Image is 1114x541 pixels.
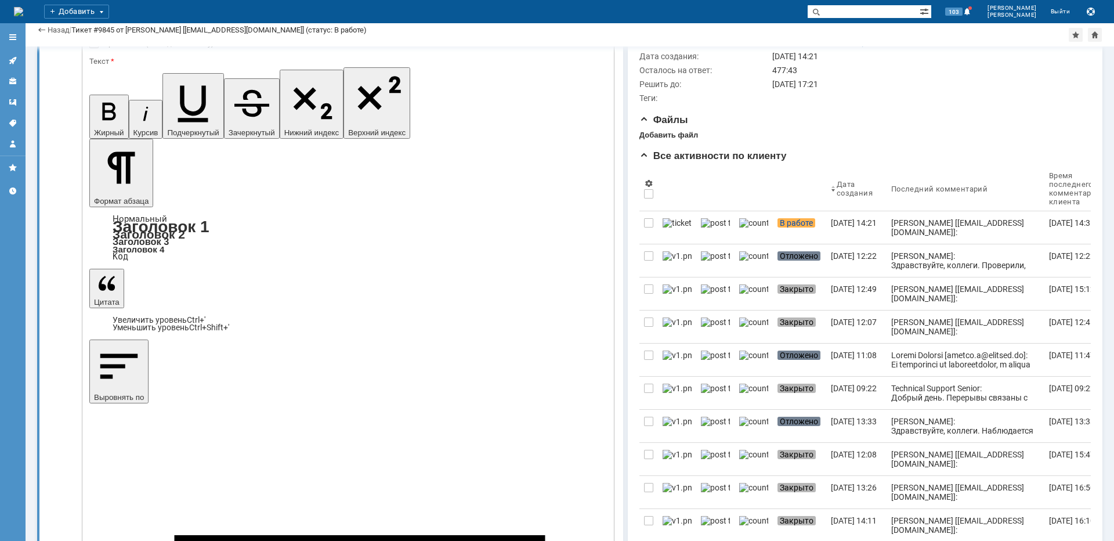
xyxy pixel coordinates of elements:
div: [DATE] 12:07 [831,318,877,327]
div: [PERSON_NAME] [[EMAIL_ADDRESS][DOMAIN_NAME]]: Да, сейчас работает. Падал в момент обращения. --- ... [891,318,1040,457]
img: logo [14,7,23,16]
a: counter.png [735,410,773,442]
a: post ticket.png [696,211,735,244]
a: [DATE] 13:33 [826,410,887,442]
a: [DATE] 15:12 [1044,277,1114,310]
img: post ticket.png [701,251,730,261]
img: counter.png [739,351,768,360]
a: [DATE] 16:50 [1044,476,1114,508]
a: [DATE] 14:21 [826,211,887,244]
a: counter.png [735,244,773,277]
div: Решить до: [639,80,770,89]
div: [PERSON_NAME]: Здравствуйте, коллеги. Проверили, канал работает штатно,потерь и прерываний не фик... [891,251,1040,307]
span: Закрыто [777,284,816,294]
button: Цитата [89,269,124,308]
div: Текст [89,57,605,65]
button: Нижний индекс [280,70,344,139]
img: counter.png [739,450,768,459]
div: Добавить [44,5,109,19]
div: [DATE] 15:47 [1049,450,1095,459]
span: Жирный [94,128,124,137]
a: Код [113,251,128,262]
img: v1.png [663,318,692,327]
a: v1.png [658,344,696,376]
a: Заголовок 1 [113,218,209,236]
div: [DATE] 11:47 [1049,351,1095,360]
img: counter.png [739,516,768,525]
div: [DATE] 13:26 [831,483,877,492]
a: Technical Support Senior: Добрый день. Перерывы связаны с аномальным ливнем в данном районе. [887,377,1044,409]
span: Настройки [644,179,653,188]
div: Technical Support Senior: Добрый день. Перерывы связаны с аномальным ливнем в данном районе. [891,384,1040,421]
a: Закрыто [773,277,826,310]
div: [DATE] 14:11 [831,516,877,525]
span: Закрыто [777,384,816,393]
a: Закрыто [773,377,826,409]
div: Сделать домашней страницей [1088,28,1102,42]
div: Добавить в избранное [1069,28,1083,42]
span: Отложено [777,251,820,261]
a: [DATE] 12:08 [826,443,887,475]
span: Формат абзаца [94,197,149,205]
a: [PERSON_NAME] [[EMAIL_ADDRESS][DOMAIN_NAME]]: + [EMAIL_ADDRESS][DOMAIN_NAME] --- С уважением, [PE... [887,211,1044,244]
div: [DATE] 15:12 [1049,284,1095,294]
div: Теги: [639,93,770,103]
div: Последний комментарий [891,185,988,193]
a: [DATE] 13:33 [1044,410,1114,442]
a: counter.png [735,476,773,508]
a: post ticket.png [696,443,735,475]
span: Курсив [133,128,158,137]
span: [PERSON_NAME] [988,12,1037,19]
div: [DATE] 12:49 [831,284,877,294]
img: counter.png [739,318,768,327]
a: Отложено [773,244,826,277]
div: [DATE] 11:08 [831,351,877,360]
img: post ticket.png [701,483,730,492]
a: В работе [773,211,826,244]
img: post ticket.png [701,218,730,228]
span: Файлы [639,114,688,125]
span: Закрыто [777,450,816,459]
a: Заголовок 4 [113,244,164,254]
a: [DATE] 12:07 [826,311,887,343]
span: Цитата [94,298,120,306]
a: [DATE] 09:22 [1044,377,1114,409]
span: Верхний индекс [348,128,406,137]
img: post ticket.png [701,417,730,426]
a: [DATE] 15:47 [1044,443,1114,475]
a: Назад [48,26,70,34]
div: 477:43 [772,66,1084,75]
a: post ticket.png [696,244,735,277]
a: [DATE] 12:45 [1044,311,1114,343]
button: Формат абзаца [89,139,153,207]
span: Отложено [777,417,820,426]
div: [DATE] 16:50 [1049,483,1095,492]
div: Дата создания: [639,52,770,61]
a: [PERSON_NAME]: Здравствуйте, коллеги. Проверили, канал работает штатно,потерь и прерываний не фик... [887,244,1044,277]
div: [DATE] 12:22 [831,251,877,261]
a: [PERSON_NAME]: Здравствуйте, коллеги. Наблюдается авария на промежуточном узле транспортной сети/... [887,410,1044,442]
a: [PERSON_NAME] [[EMAIL_ADDRESS][DOMAIN_NAME]]: Спасибо. Тикет можно закрыть. Будем проверять со св... [887,476,1044,508]
div: [DATE] 12:22 [1049,251,1095,261]
a: [DATE] 12:49 [826,277,887,310]
a: [PERSON_NAME] [[EMAIL_ADDRESS][DOMAIN_NAME]]: Спасибо. Тикет можно закрыть. --- С уважением, [PER... [887,277,1044,310]
a: [PERSON_NAME] [[EMAIL_ADDRESS][DOMAIN_NAME]]: Да, сейчас работает. Падал в момент обращения. --- ... [887,311,1044,343]
a: counter.png [735,344,773,376]
th: Дата создания [826,167,887,211]
span: Закрыто [777,318,816,327]
div: [PERSON_NAME] [[EMAIL_ADDRESS][DOMAIN_NAME]]: + [EMAIL_ADDRESS][DOMAIN_NAME] --- С уважением, [PE... [891,218,1040,348]
div: [DATE] 12:08 [831,450,877,459]
a: ticket_notification.png [658,211,696,244]
a: post ticket.png [696,377,735,409]
img: counter.png [739,417,768,426]
a: Клиенты [3,72,22,91]
span: 103 [945,8,963,16]
a: post ticket.png [696,476,735,508]
a: Increase [113,315,205,324]
img: v1.png [663,351,692,360]
a: Отложено [773,344,826,376]
div: [PERSON_NAME] [[EMAIL_ADDRESS][DOMAIN_NAME]]: Спасибо. Тикет можно закрыть. --- С уважением, [PER... [891,284,1040,498]
span: Зачеркнутый [229,128,275,137]
div: Добавить файл [639,131,698,140]
button: Верхний индекс [343,67,410,139]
